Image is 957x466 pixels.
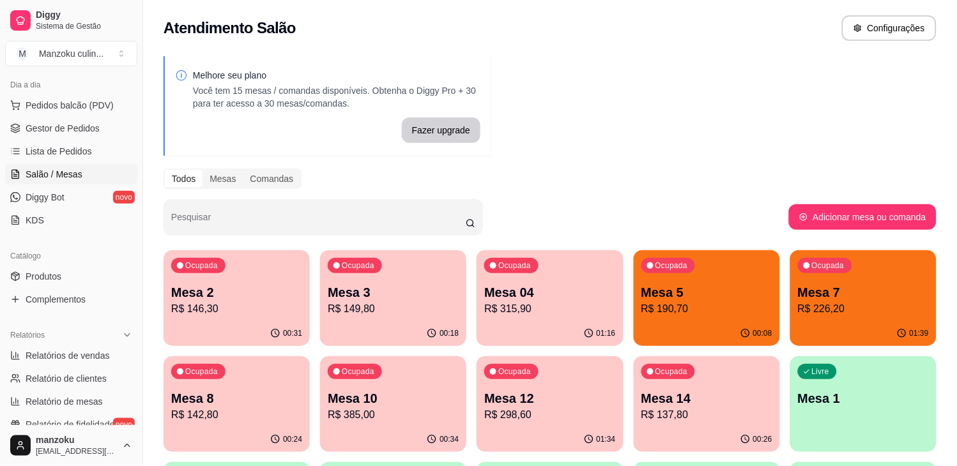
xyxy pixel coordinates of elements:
p: Ocupada [812,260,845,271]
a: Diggy Botnovo [5,187,137,207]
p: Mesa 10 [328,389,459,407]
span: Lista de Pedidos [26,145,92,158]
button: LivreMesa 1 [790,356,937,452]
span: Relatórios de vendas [26,349,110,362]
p: R$ 315,90 [484,301,615,317]
p: R$ 190,70 [641,301,772,317]
span: [EMAIL_ADDRESS][DOMAIN_NAME] [36,446,117,456]
p: Mesa 14 [641,389,772,407]
span: Relatório de mesas [26,395,103,408]
span: Sistema de Gestão [36,21,132,31]
span: Gestor de Pedidos [26,122,100,135]
div: Comandas [243,170,301,188]
p: Livre [812,366,830,377]
p: Ocupada [655,260,688,271]
span: Diggy [36,10,132,21]
p: Ocupada [655,366,688,377]
p: R$ 385,00 [328,407,459,423]
button: Fazer upgrade [402,117,480,143]
button: Pedidos balcão (PDV) [5,95,137,116]
button: OcupadaMesa 10R$ 385,0000:34 [320,356,466,452]
div: Todos [165,170,203,188]
a: Gestor de Pedidos [5,118,137,139]
p: R$ 298,60 [484,407,615,423]
p: Ocupada [342,260,374,271]
span: Pedidos balcão (PDV) [26,99,114,112]
button: Select a team [5,41,137,66]
p: 01:16 [597,328,616,338]
a: Salão / Mesas [5,164,137,184]
span: Relatório de clientes [26,372,107,385]
a: Relatório de fidelidadenovo [5,414,137,435]
button: OcupadaMesa 2R$ 146,3000:31 [164,250,310,346]
a: Relatório de mesas [5,391,137,412]
span: Relatórios [10,330,45,340]
a: Lista de Pedidos [5,141,137,162]
p: 00:34 [440,434,459,444]
a: Relatório de clientes [5,368,137,389]
button: OcupadaMesa 12R$ 298,6001:34 [477,356,623,452]
p: 00:26 [753,434,772,444]
p: 01:34 [597,434,616,444]
a: Complementos [5,289,137,310]
a: Produtos [5,266,137,287]
button: Configurações [842,15,937,41]
a: Relatórios de vendas [5,345,137,366]
span: Salão / Mesas [26,168,82,181]
p: Ocupada [498,260,531,271]
button: Adicionar mesa ou comanda [789,204,937,230]
input: Pesquisar [171,216,466,229]
p: Mesa 8 [171,389,302,407]
p: Melhore seu plano [193,69,480,82]
a: DiggySistema de Gestão [5,5,137,36]
p: Mesa 7 [798,283,929,301]
p: 01:39 [910,328,929,338]
p: Mesa 12 [484,389,615,407]
p: 00:31 [283,328,302,338]
p: R$ 226,20 [798,301,929,317]
div: Dia a dia [5,75,137,95]
p: R$ 137,80 [641,407,772,423]
p: Ocupada [342,366,374,377]
p: Mesa 1 [798,389,929,407]
span: Produtos [26,270,61,283]
a: KDS [5,210,137,230]
div: Catálogo [5,246,137,266]
p: Mesa 04 [484,283,615,301]
span: Relatório de fidelidade [26,418,114,431]
button: manzoku[EMAIL_ADDRESS][DOMAIN_NAME] [5,430,137,461]
button: OcupadaMesa 5R$ 190,7000:08 [634,250,780,346]
span: Diggy Bot [26,191,65,204]
button: OcupadaMesa 3R$ 149,8000:18 [320,250,466,346]
p: Mesa 2 [171,283,302,301]
p: Mesa 5 [641,283,772,301]
div: Mesas [203,170,243,188]
div: Manzoku culin ... [39,47,103,60]
span: Complementos [26,293,86,306]
p: Mesa 3 [328,283,459,301]
h2: Atendimento Salão [164,18,296,38]
p: 00:08 [753,328,772,338]
p: R$ 142,80 [171,407,302,423]
p: R$ 146,30 [171,301,302,317]
p: R$ 149,80 [328,301,459,317]
button: OcupadaMesa 14R$ 137,8000:26 [634,356,780,452]
span: M [16,47,29,60]
span: manzoku [36,435,117,446]
button: OcupadaMesa 7R$ 226,2001:39 [790,250,937,346]
button: OcupadaMesa 8R$ 142,8000:24 [164,356,310,452]
p: 00:18 [440,328,459,338]
p: Ocupada [185,260,218,271]
p: Você tem 15 mesas / comandas disponíveis. Obtenha o Diggy Pro + 30 para ter acesso a 30 mesas/com... [193,84,480,110]
span: KDS [26,214,44,227]
p: 00:24 [283,434,302,444]
button: OcupadaMesa 04R$ 315,9001:16 [477,250,623,346]
p: Ocupada [185,366,218,377]
p: Ocupada [498,366,531,377]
